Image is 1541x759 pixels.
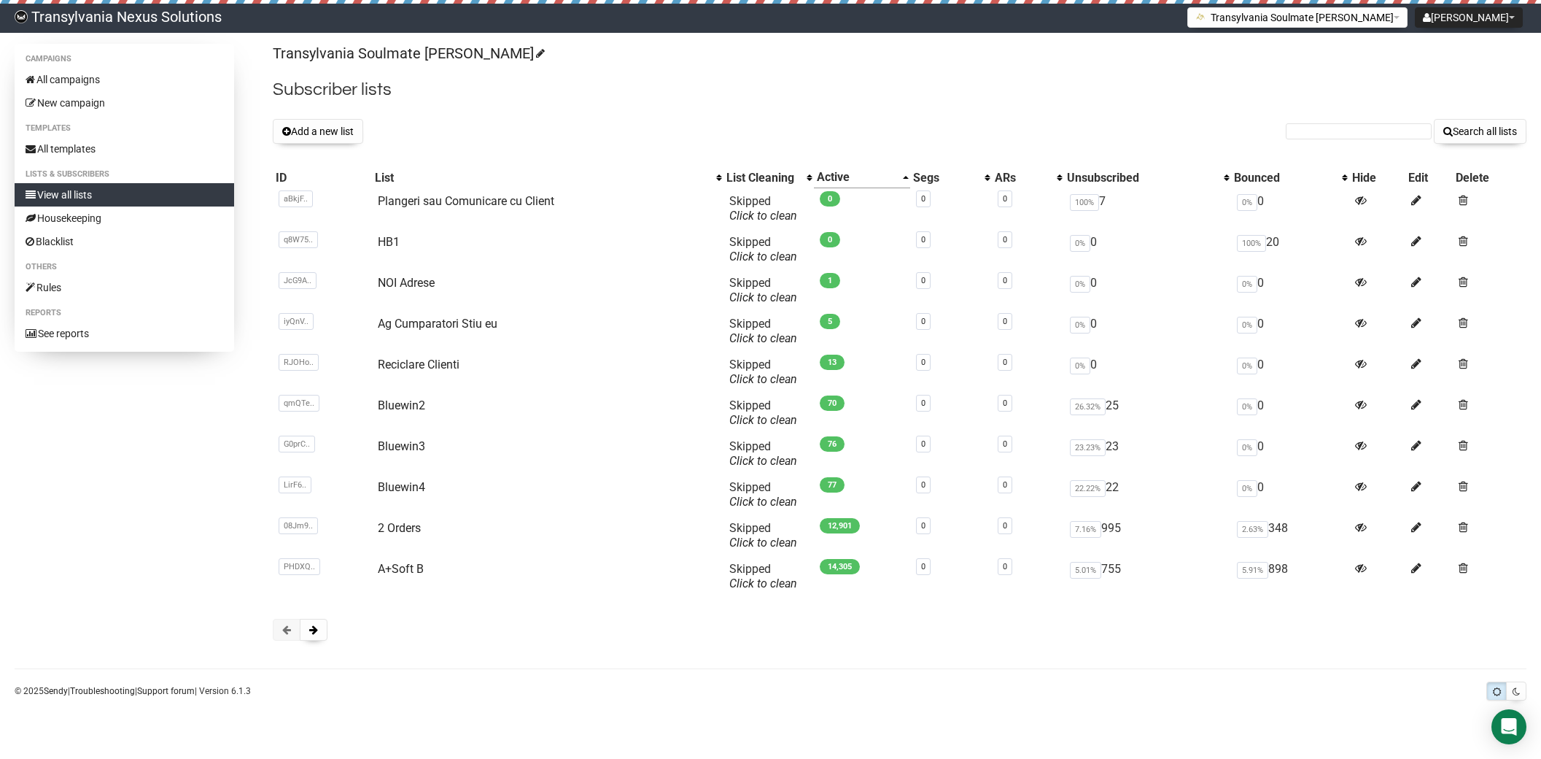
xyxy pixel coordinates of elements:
[279,436,315,452] span: G0prC..
[921,398,925,408] a: 0
[44,686,68,696] a: Sendy
[921,521,925,531] a: 0
[921,276,925,285] a: 0
[279,272,317,289] span: JcG9A..
[1003,235,1007,244] a: 0
[729,480,797,509] span: Skipped
[1456,171,1523,185] div: Delete
[723,167,814,188] th: List Cleaning: No sort applied, activate to apply an ascending sort
[1237,358,1257,374] span: 0%
[1231,188,1349,229] td: 0
[820,355,845,370] span: 13
[995,171,1049,185] div: ARs
[729,454,797,468] a: Click to clean
[729,577,797,590] a: Click to clean
[378,439,425,453] a: Bluewin3
[1231,229,1349,270] td: 20
[1064,229,1231,270] td: 0
[1070,235,1090,252] span: 0%
[729,331,797,345] a: Click to clean
[1195,11,1207,23] img: 1.png
[1231,393,1349,434] td: 0
[1003,358,1007,367] a: 0
[1064,311,1231,352] td: 0
[1064,352,1231,393] td: 0
[15,183,234,207] a: View all lists
[1070,439,1106,456] span: 23.23%
[378,235,400,249] a: HB1
[378,358,459,371] a: Reciclare Clienti
[729,372,797,386] a: Click to clean
[378,317,497,331] a: Ag Cumparatori Stiu eu
[1070,317,1090,334] span: 0%
[1064,393,1231,434] td: 25
[820,559,860,574] span: 14,305
[15,120,234,137] li: Templates
[726,171,799,185] div: List Cleaning
[273,167,372,188] th: ID: No sort applied, sorting is disabled
[1237,235,1266,252] span: 100%
[279,395,319,412] span: qmQTe..
[279,231,318,248] span: q8W75..
[372,167,723,188] th: List: No sort applied, activate to apply an ascending sort
[1237,398,1257,415] span: 0%
[15,91,234,115] a: New campaign
[1491,709,1526,744] div: Open Intercom Messenger
[1003,398,1007,408] a: 0
[729,317,797,345] span: Skipped
[1237,439,1257,456] span: 0%
[279,313,314,330] span: iyQnV..
[729,358,797,386] span: Skipped
[15,276,234,299] a: Rules
[15,683,251,699] p: © 2025 | | | Version 6.1.3
[1064,167,1231,188] th: Unsubscribed: No sort applied, activate to apply an ascending sort
[273,119,363,144] button: Add a new list
[1231,311,1349,352] td: 0
[921,439,925,449] a: 0
[729,413,797,427] a: Click to clean
[820,436,845,452] span: 76
[729,398,797,427] span: Skipped
[15,322,234,345] a: See reports
[729,495,797,509] a: Click to clean
[729,235,797,263] span: Skipped
[1070,480,1106,497] span: 22.22%
[1231,474,1349,515] td: 0
[1231,515,1349,556] td: 348
[729,562,797,590] span: Skipped
[1415,7,1523,28] button: [PERSON_NAME]
[15,304,234,322] li: Reports
[729,521,797,550] span: Skipped
[1237,194,1257,211] span: 0%
[1231,352,1349,393] td: 0
[1003,194,1007,204] a: 0
[276,171,369,185] div: ID
[921,317,925,326] a: 0
[1237,562,1268,579] span: 5.91%
[378,562,424,576] a: A+Soft B
[1064,515,1231,556] td: 995
[15,166,234,183] li: Lists & subscribers
[1003,562,1007,571] a: 0
[15,137,234,161] a: All templates
[1434,119,1526,144] button: Search all lists
[910,167,992,188] th: Segs: No sort applied, activate to apply an ascending sort
[1003,480,1007,490] a: 0
[1352,171,1402,185] div: Hide
[15,230,234,253] a: Blacklist
[15,207,234,230] a: Housekeeping
[375,171,708,185] div: List
[1237,276,1257,293] span: 0%
[820,232,840,247] span: 0
[1453,167,1526,188] th: Delete: No sort applied, sorting is disabled
[273,45,543,62] a: Transylvania Soulmate [PERSON_NAME]
[1231,270,1349,311] td: 0
[273,77,1526,103] h2: Subscriber lists
[820,314,840,329] span: 5
[921,480,925,490] a: 0
[921,194,925,204] a: 0
[729,194,797,223] span: Skipped
[820,273,840,288] span: 1
[137,686,195,696] a: Support forum
[1187,7,1408,28] button: Transylvania Soulmate [PERSON_NAME]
